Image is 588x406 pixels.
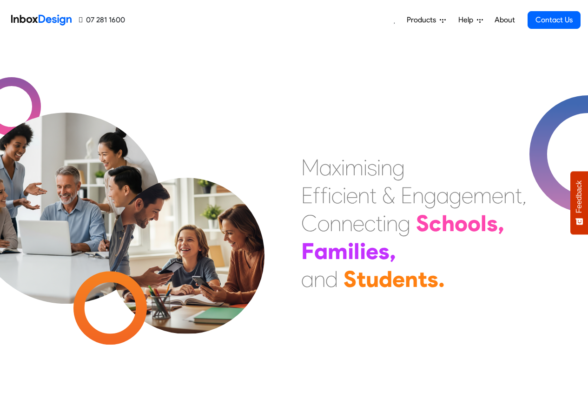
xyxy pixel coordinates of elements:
div: t [515,181,522,209]
div: , [522,181,527,209]
div: n [314,265,325,293]
div: s [367,153,377,181]
div: f [320,181,328,209]
img: parents_with_child.png [89,139,284,334]
div: o [468,209,481,237]
div: l [354,237,360,265]
div: i [377,153,381,181]
div: u [366,265,379,293]
div: e [366,237,378,265]
div: n [412,181,424,209]
div: e [462,181,473,209]
div: n [405,265,418,293]
div: m [345,153,363,181]
div: a [319,153,332,181]
div: i [348,237,354,265]
div: s [378,237,390,265]
div: , [390,237,396,265]
div: C [301,209,317,237]
div: h [442,209,455,237]
div: g [424,181,436,209]
div: . [438,265,445,293]
div: e [346,181,358,209]
div: S [344,265,357,293]
div: g [449,181,462,209]
a: About [492,11,517,29]
div: e [392,265,405,293]
div: g [398,209,410,237]
div: c [429,209,442,237]
div: i [363,153,367,181]
div: m [328,237,348,265]
div: a [314,237,328,265]
div: t [418,265,427,293]
div: x [332,153,341,181]
div: l [481,209,487,237]
div: c [331,181,343,209]
div: E [301,181,313,209]
div: t [376,209,383,237]
div: n [330,209,341,237]
span: Feedback [575,180,583,213]
div: g [392,153,405,181]
div: i [343,181,346,209]
div: , [498,209,504,237]
div: f [313,181,320,209]
div: i [383,209,386,237]
div: i [360,237,366,265]
div: d [379,265,392,293]
div: s [427,265,438,293]
div: S [416,209,429,237]
div: E [401,181,412,209]
div: & [382,181,395,209]
div: Maximising Efficient & Engagement, Connecting Schools, Families, and Students. [301,153,527,293]
div: i [341,153,345,181]
div: d [325,265,338,293]
div: t [370,181,377,209]
div: e [492,181,503,209]
div: a [436,181,449,209]
a: Products [403,11,449,29]
div: a [301,265,314,293]
div: M [301,153,319,181]
div: e [353,209,364,237]
a: 07 281 1600 [79,14,125,26]
span: Products [407,14,440,26]
span: Help [458,14,477,26]
div: n [503,181,515,209]
a: Help [455,11,487,29]
div: i [328,181,331,209]
div: n [358,181,370,209]
div: t [357,265,366,293]
div: n [381,153,392,181]
div: s [487,209,498,237]
div: n [341,209,353,237]
div: o [455,209,468,237]
a: Contact Us [528,11,581,29]
div: n [386,209,398,237]
div: F [301,237,314,265]
div: m [473,181,492,209]
div: o [317,209,330,237]
div: c [364,209,376,237]
button: Feedback - Show survey [570,171,588,234]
